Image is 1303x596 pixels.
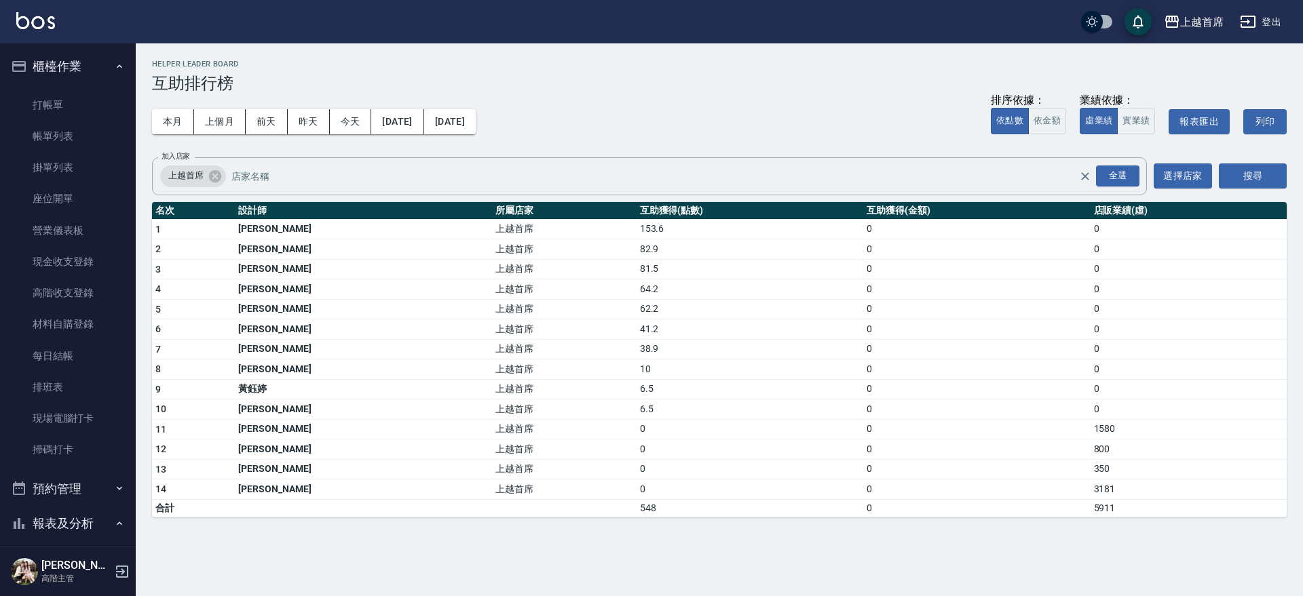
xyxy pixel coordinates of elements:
a: 每日結帳 [5,340,130,372]
button: 依金額 [1028,108,1066,134]
div: 上越首席 [160,165,226,187]
td: 0 [863,499,1090,517]
a: 排班表 [5,372,130,403]
td: 0 [863,439,1090,460]
button: [DATE] [424,109,476,134]
a: 掛單列表 [5,152,130,183]
td: 上越首席 [492,479,636,500]
p: 高階主管 [41,572,111,584]
td: 6.5 [637,379,863,399]
td: 上越首席 [492,439,636,460]
th: 店販業績(虛) [1091,202,1287,220]
td: 0 [1091,279,1287,300]
td: [PERSON_NAME] [235,299,492,319]
td: 1580 [1091,419,1287,439]
th: 互助獲得(點數) [637,202,863,220]
td: [PERSON_NAME] [235,459,492,479]
td: 0 [637,439,863,460]
button: 前天 [246,109,288,134]
button: Open [1093,163,1142,189]
td: 0 [1091,219,1287,239]
h5: [PERSON_NAME] [41,559,111,572]
span: 4 [155,283,161,294]
th: 互助獲得(金額) [863,202,1090,220]
span: 上越首席 [160,169,212,182]
th: 設計師 [235,202,492,220]
button: 搜尋 [1219,163,1287,188]
button: 今天 [330,109,372,134]
a: 高階收支登錄 [5,277,130,309]
button: 實業績 [1117,108,1155,134]
td: 0 [1091,399,1287,420]
td: 81.5 [637,259,863,279]
span: 3 [155,264,161,275]
td: 350 [1091,459,1287,479]
td: 0 [1091,379,1287,399]
button: 報表匯出 [1169,109,1230,134]
td: 上越首席 [492,459,636,479]
span: 6 [155,323,161,334]
a: 報表目錄 [5,547,130,578]
td: 6.5 [637,399,863,420]
button: 上越首席 [1158,8,1229,36]
button: 虛業績 [1080,108,1118,134]
span: 7 [155,344,161,355]
h3: 互助排行榜 [152,74,1287,93]
td: 上越首席 [492,279,636,300]
span: 2 [155,243,161,254]
button: 依點數 [991,108,1029,134]
div: 業績依據： [1080,94,1155,108]
td: 38.9 [637,339,863,359]
td: [PERSON_NAME] [235,419,492,439]
td: [PERSON_NAME] [235,319,492,340]
td: 10 [637,359,863,380]
span: 5 [155,304,161,315]
a: 現金收支登錄 [5,246,130,277]
td: 0 [863,319,1090,340]
td: 0 [863,379,1090,399]
td: [PERSON_NAME] [235,219,492,239]
a: 掃碼打卡 [5,434,130,465]
td: 82.9 [637,239,863,260]
td: 0 [637,459,863,479]
td: 上越首席 [492,379,636,399]
button: 選擇店家 [1154,163,1212,188]
span: 8 [155,363,161,374]
td: [PERSON_NAME] [235,259,492,279]
td: 5911 [1091,499,1287,517]
td: 0 [863,359,1090,380]
td: [PERSON_NAME] [235,399,492,420]
button: 報表及分析 [5,506,130,541]
td: 上越首席 [492,239,636,260]
button: 櫃檯作業 [5,49,130,84]
td: 3181 [1091,479,1287,500]
td: 0 [637,419,863,439]
td: 800 [1091,439,1287,460]
td: 0 [637,479,863,500]
td: 41.2 [637,319,863,340]
th: 所屬店家 [492,202,636,220]
th: 名次 [152,202,235,220]
button: 登出 [1234,9,1287,35]
td: 0 [863,339,1090,359]
td: 0 [1091,359,1287,380]
td: 0 [863,239,1090,260]
a: 營業儀表板 [5,215,130,246]
a: 打帳單 [5,90,130,121]
td: 上越首席 [492,359,636,380]
td: [PERSON_NAME] [235,479,492,500]
td: 上越首席 [492,399,636,420]
td: 0 [1091,319,1287,340]
td: 上越首席 [492,299,636,319]
td: 0 [863,399,1090,420]
td: 0 [863,219,1090,239]
a: 材料自購登錄 [5,309,130,340]
td: 153.6 [637,219,863,239]
td: 0 [863,479,1090,500]
td: 0 [863,419,1090,439]
h2: Helper Leader Board [152,60,1287,68]
img: Logo [16,12,55,29]
img: Person [11,558,38,585]
td: 0 [863,459,1090,479]
td: [PERSON_NAME] [235,359,492,380]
